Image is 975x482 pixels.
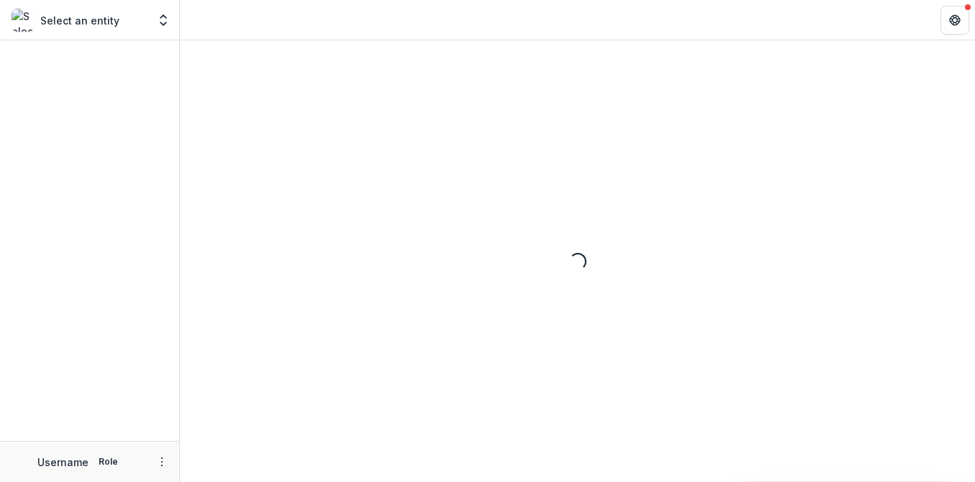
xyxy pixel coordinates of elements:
button: Open entity switcher [153,6,173,35]
p: Select an entity [40,13,119,28]
button: Get Help [940,6,969,35]
p: Role [94,455,122,468]
p: Username [37,455,89,470]
img: Select an entity [12,9,35,32]
button: More [153,453,171,470]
